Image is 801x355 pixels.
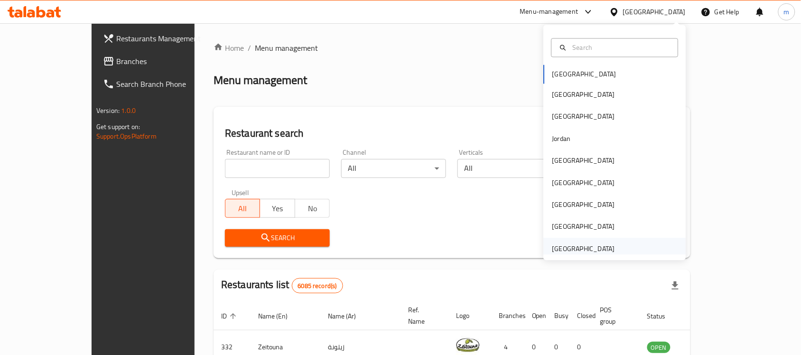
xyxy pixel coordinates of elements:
[457,159,562,178] div: All
[264,202,291,215] span: Yes
[255,42,318,54] span: Menu management
[292,281,343,290] span: 6085 record(s)
[647,310,678,322] span: Status
[248,42,251,54] li: /
[647,342,671,353] span: OPEN
[225,229,330,247] button: Search
[214,42,690,54] nav: breadcrumb
[221,310,239,322] span: ID
[292,278,343,293] div: Total records count
[623,7,686,17] div: [GEOGRAPHIC_DATA]
[524,301,547,330] th: Open
[233,232,322,244] span: Search
[116,78,218,90] span: Search Branch Phone
[552,90,615,100] div: [GEOGRAPHIC_DATA]
[299,202,326,215] span: No
[95,73,225,95] a: Search Branch Phone
[552,177,615,188] div: [GEOGRAPHIC_DATA]
[600,304,628,327] span: POS group
[491,301,524,330] th: Branches
[229,202,256,215] span: All
[547,301,570,330] th: Busy
[96,130,157,142] a: Support.OpsPlatform
[328,310,368,322] span: Name (Ar)
[96,121,140,133] span: Get support on:
[552,200,615,210] div: [GEOGRAPHIC_DATA]
[552,222,615,232] div: [GEOGRAPHIC_DATA]
[448,301,491,330] th: Logo
[95,27,225,50] a: Restaurants Management
[225,199,260,218] button: All
[647,342,671,353] div: OPEN
[258,310,300,322] span: Name (En)
[784,7,790,17] span: m
[552,133,571,144] div: Jordan
[95,50,225,73] a: Branches
[116,33,218,44] span: Restaurants Management
[552,243,615,254] div: [GEOGRAPHIC_DATA]
[116,56,218,67] span: Branches
[520,6,578,18] div: Menu-management
[552,156,615,166] div: [GEOGRAPHIC_DATA]
[232,189,249,196] label: Upsell
[96,104,120,117] span: Version:
[570,301,593,330] th: Closed
[408,304,437,327] span: Ref. Name
[664,274,687,297] div: Export file
[225,126,679,140] h2: Restaurant search
[569,42,672,53] input: Search
[552,112,615,122] div: [GEOGRAPHIC_DATA]
[260,199,295,218] button: Yes
[295,199,330,218] button: No
[225,159,330,178] input: Search for restaurant name or ID..
[221,278,343,293] h2: Restaurants list
[341,159,446,178] div: All
[214,73,307,88] h2: Menu management
[214,42,244,54] a: Home
[121,104,136,117] span: 1.0.0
